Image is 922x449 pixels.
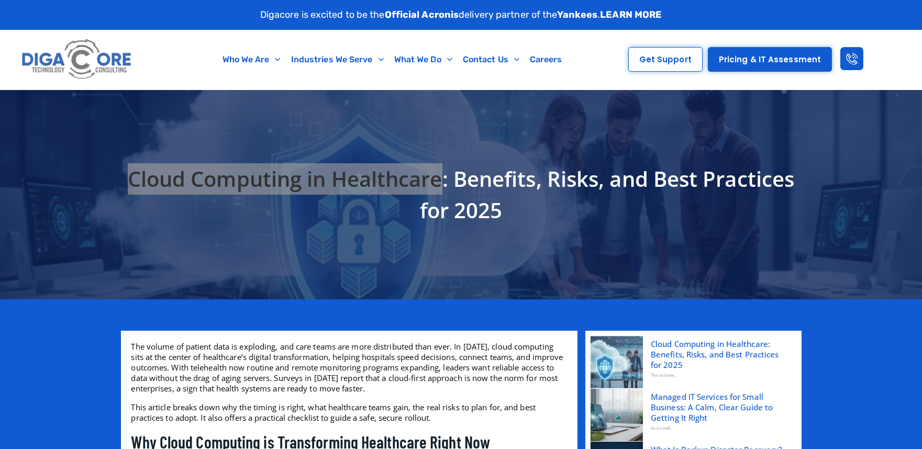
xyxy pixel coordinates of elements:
[385,9,459,20] strong: Official Acronis
[600,9,662,20] a: LEARN MORE
[19,35,135,84] img: Digacore logo 1
[591,389,643,441] img: managed IT services for small business
[628,47,703,72] a: Get Support
[131,402,536,423] span: This article breaks down why the timing is right, what healthcare teams gain, the real risks to p...
[651,339,788,370] a: Cloud Computing in Healthcare: Benefits, Risks, and Best Practices for 2025
[558,9,598,20] strong: Yankees
[591,336,643,388] img: Cloud Computing in Healthcare
[183,48,602,72] nav: Menu
[651,370,788,380] div: The volume...
[260,8,662,22] p: Digacore is excited to be the delivery partner of the .
[639,55,692,63] span: Get Support
[651,423,788,433] div: As a small...
[126,163,796,226] h1: Cloud Computing in Healthcare: Benefits, Risks, and Best Practices for 2025
[525,48,568,72] a: Careers
[651,391,788,423] a: Managed IT Services for Small Business: A Calm, Clear Guide to Getting It Right
[719,55,821,63] span: Pricing & IT Assessment
[458,48,525,72] a: Contact Us
[708,47,832,72] a: Pricing & IT Assessment
[131,341,563,394] span: The volume of patient data is exploding, and care teams are more distributed than ever. In [DATE]...
[286,48,389,72] a: Industries We Serve
[217,48,286,72] a: Who We Are
[389,48,458,72] a: What We Do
